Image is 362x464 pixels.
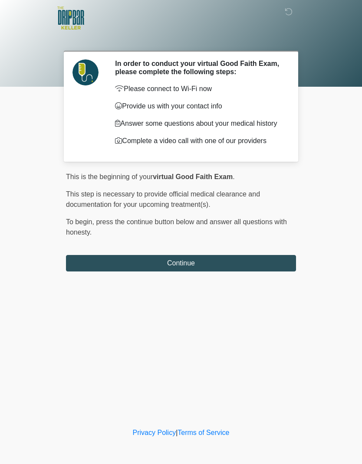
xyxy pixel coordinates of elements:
[233,173,234,180] span: .
[66,218,96,225] span: To begin,
[115,118,283,129] p: Answer some questions about your medical history
[178,429,229,436] a: Terms of Service
[72,59,99,85] img: Agent Avatar
[115,84,283,94] p: Please connect to Wi-Fi now
[66,173,153,180] span: This is the beginning of your
[115,136,283,146] p: Complete a video call with one of our providers
[57,7,84,29] img: The DRIPBaR - Keller Logo
[66,255,296,271] button: Continue
[133,429,176,436] a: Privacy Policy
[115,59,283,76] h2: In order to conduct your virtual Good Faith Exam, please complete the following steps:
[153,173,233,180] strong: virtual Good Faith Exam
[176,429,178,436] a: |
[66,190,260,208] span: This step is necessary to provide official medical clearance and documentation for your upcoming ...
[115,101,283,111] p: Provide us with your contact info
[59,31,303,47] h1: ‎ ‎
[66,218,287,236] span: press the continue button below and answer all questions with honesty.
